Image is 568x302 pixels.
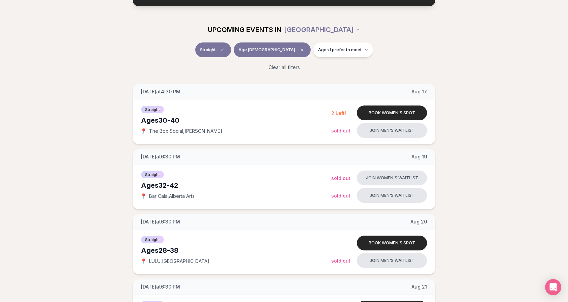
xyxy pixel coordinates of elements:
span: The Box Social , [PERSON_NAME] [149,128,222,134]
button: Join men's waitlist [357,188,427,203]
span: Aug 21 [411,283,427,290]
button: Book women's spot [357,236,427,250]
span: Clear event type filter [218,46,226,54]
span: Aug 19 [411,153,427,160]
button: Book women's spot [357,105,427,120]
span: UPCOMING EVENTS IN [208,25,281,34]
span: Bar Cala , Alberta Arts [149,193,195,200]
span: Straight [141,171,164,178]
button: Join women's waitlist [357,171,427,185]
button: StraightClear event type filter [195,42,231,57]
span: 📍 [141,128,146,134]
span: Clear age [298,46,306,54]
span: Aug 17 [411,88,427,95]
span: [DATE] at 4:30 PM [141,88,180,95]
span: [DATE] at 6:30 PM [141,283,180,290]
span: [DATE] at 6:30 PM [141,218,180,225]
span: Straight [141,236,164,243]
button: Clear all filters [264,60,304,75]
span: 📍 [141,193,146,199]
button: Join men's waitlist [357,253,427,268]
span: Sold Out [331,258,350,264]
span: LULU , [GEOGRAPHIC_DATA] [149,258,209,265]
div: Ages 30-40 [141,116,331,125]
span: Age [DEMOGRAPHIC_DATA] [238,47,295,53]
span: Sold Out [331,175,350,181]
span: Straight [200,47,216,53]
div: Open Intercom Messenger [545,279,561,295]
button: Ages I prefer to meet [313,42,373,57]
span: Sold Out [331,128,350,133]
span: [DATE] at 6:30 PM [141,153,180,160]
span: 📍 [141,259,146,264]
button: [GEOGRAPHIC_DATA] [284,22,361,37]
span: Straight [141,106,164,113]
div: Ages 28-38 [141,246,331,255]
div: Ages 32-42 [141,181,331,190]
button: Age [DEMOGRAPHIC_DATA]Clear age [234,42,311,57]
span: Sold Out [331,193,350,199]
button: Join men's waitlist [357,123,427,138]
span: 2 Left! [331,110,346,116]
span: Aug 20 [410,218,427,225]
span: Ages I prefer to meet [318,47,362,53]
